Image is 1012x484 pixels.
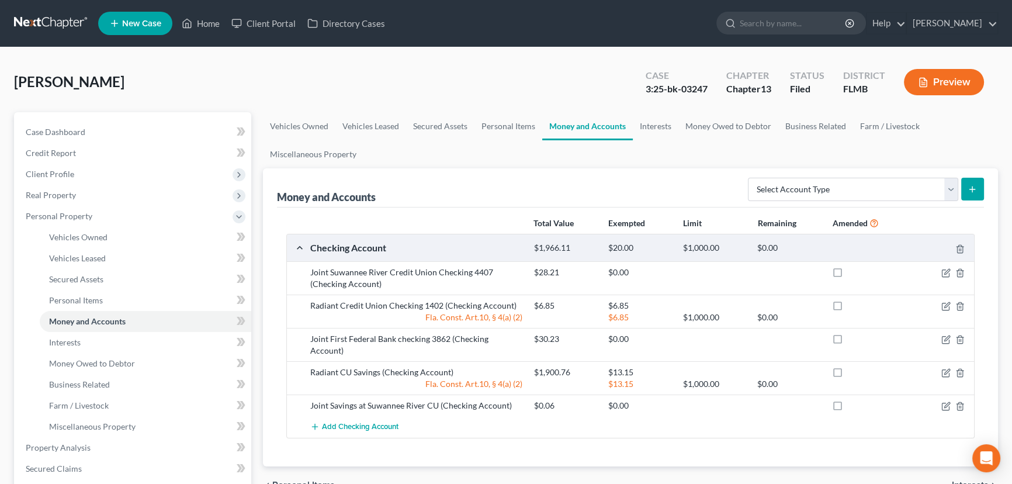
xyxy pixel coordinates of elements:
[832,218,867,228] strong: Amended
[867,13,906,34] a: Help
[40,395,251,416] a: Farm / Livestock
[751,243,826,254] div: $0.00
[304,378,528,390] div: Fla. Const. Art.10, § 4(a) (2)
[16,122,251,143] a: Case Dashboard
[40,248,251,269] a: Vehicles Leased
[751,312,826,323] div: $0.00
[683,218,702,228] strong: Limit
[907,13,997,34] a: [PERSON_NAME]
[26,464,82,473] span: Secured Claims
[304,312,528,323] div: Fla. Const. Art.10, § 4(a) (2)
[542,112,633,140] a: Money and Accounts
[301,13,391,34] a: Directory Cases
[49,358,135,368] span: Money Owed to Debtor
[602,312,677,323] div: $6.85
[726,69,771,82] div: Chapter
[304,267,528,290] div: Joint Suwannee River Credit Union Checking 4407 (Checking Account)
[14,73,124,90] span: [PERSON_NAME]
[602,367,677,378] div: $13.15
[608,218,645,228] strong: Exempted
[646,69,708,82] div: Case
[904,69,984,95] button: Preview
[677,243,752,254] div: $1,000.00
[646,82,708,96] div: 3:25-bk-03247
[633,112,678,140] a: Interests
[304,241,528,254] div: Checking Account
[533,218,574,228] strong: Total Value
[972,444,1000,472] div: Open Intercom Messenger
[528,300,603,312] div: $6.85
[40,311,251,332] a: Money and Accounts
[304,333,528,357] div: Joint First Federal Bank checking 3862 (Checking Account)
[602,267,677,278] div: $0.00
[406,112,474,140] a: Secured Assets
[16,458,251,479] a: Secured Claims
[474,112,542,140] a: Personal Items
[49,232,108,242] span: Vehicles Owned
[528,400,603,412] div: $0.06
[853,112,927,140] a: Farm / Livestock
[678,112,778,140] a: Money Owed to Debtor
[263,140,363,168] a: Miscellaneous Property
[263,112,335,140] a: Vehicles Owned
[528,267,603,278] div: $28.21
[49,379,110,389] span: Business Related
[843,69,885,82] div: District
[528,333,603,345] div: $30.23
[122,19,161,28] span: New Case
[26,127,85,137] span: Case Dashboard
[16,143,251,164] a: Credit Report
[740,12,847,34] input: Search by name...
[726,82,771,96] div: Chapter
[335,112,406,140] a: Vehicles Leased
[176,13,226,34] a: Home
[40,416,251,437] a: Miscellaneous Property
[26,169,74,179] span: Client Profile
[49,274,103,284] span: Secured Assets
[40,332,251,353] a: Interests
[40,290,251,311] a: Personal Items
[40,353,251,374] a: Money Owed to Debtor
[677,378,752,390] div: $1,000.00
[49,316,126,326] span: Money and Accounts
[277,190,376,204] div: Money and Accounts
[26,190,76,200] span: Real Property
[26,148,76,158] span: Credit Report
[304,300,528,312] div: Radiant Credit Union Checking 1402 (Checking Account)
[602,243,677,254] div: $20.00
[49,295,103,305] span: Personal Items
[49,421,136,431] span: Miscellaneous Property
[602,300,677,312] div: $6.85
[751,378,826,390] div: $0.00
[602,400,677,412] div: $0.00
[528,243,603,254] div: $1,966.11
[40,374,251,395] a: Business Related
[778,112,853,140] a: Business Related
[304,400,528,412] div: Joint Savings at Suwannee River CU (Checking Account)
[602,333,677,345] div: $0.00
[528,367,603,378] div: $1,900.76
[49,400,109,410] span: Farm / Livestock
[26,211,92,221] span: Personal Property
[761,83,771,94] span: 13
[758,218,796,228] strong: Remaining
[677,312,752,323] div: $1,000.00
[790,69,824,82] div: Status
[40,227,251,248] a: Vehicles Owned
[49,337,81,347] span: Interests
[310,416,398,438] button: Add Checking Account
[16,437,251,458] a: Property Analysis
[49,253,106,263] span: Vehicles Leased
[322,423,398,432] span: Add Checking Account
[26,442,91,452] span: Property Analysis
[304,367,528,378] div: Radiant CU Savings (Checking Account)
[40,269,251,290] a: Secured Assets
[602,378,677,390] div: $13.15
[790,82,824,96] div: Filed
[226,13,301,34] a: Client Portal
[843,82,885,96] div: FLMB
